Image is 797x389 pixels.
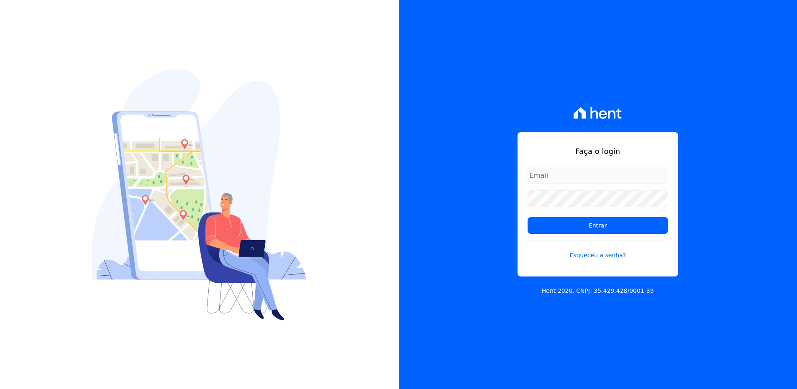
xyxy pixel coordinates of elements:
[528,241,668,260] a: Esqueceu a senha?
[528,167,668,184] input: Email
[528,217,668,234] input: Entrar
[542,287,654,295] p: Hent 2020. CNPJ: 35.429.428/0001-39
[92,69,307,320] img: Login
[528,146,668,157] h1: Faça o login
